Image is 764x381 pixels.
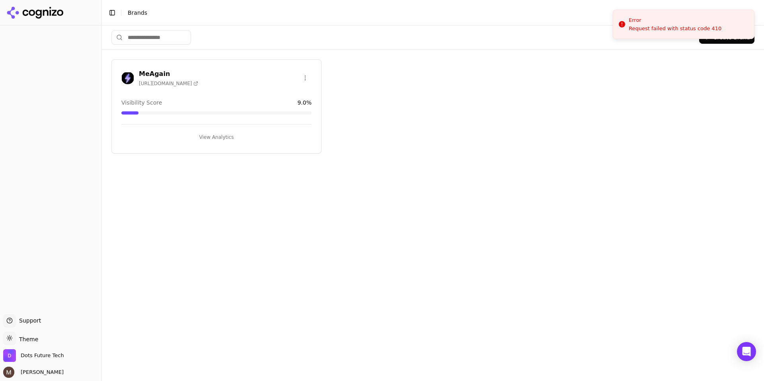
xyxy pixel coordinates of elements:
[121,131,312,144] button: View Analytics
[16,317,41,325] span: Support
[3,349,16,362] img: Dots Future Tech
[139,80,198,87] span: [URL][DOMAIN_NAME]
[3,349,64,362] button: Open organization switcher
[737,342,756,361] div: Open Intercom Messenger
[3,367,64,378] button: Open user button
[21,352,64,359] span: Dots Future Tech
[121,72,134,84] img: MeAgain
[18,369,64,376] span: [PERSON_NAME]
[139,69,198,79] h3: MeAgain
[16,336,38,342] span: Theme
[629,16,721,24] div: Error
[121,99,162,107] span: Visibility Score
[128,9,742,17] nav: breadcrumb
[297,99,312,107] span: 9.0 %
[128,10,147,16] span: Brands
[3,367,14,378] img: Martyn Strydom
[629,25,721,32] div: Request failed with status code 410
